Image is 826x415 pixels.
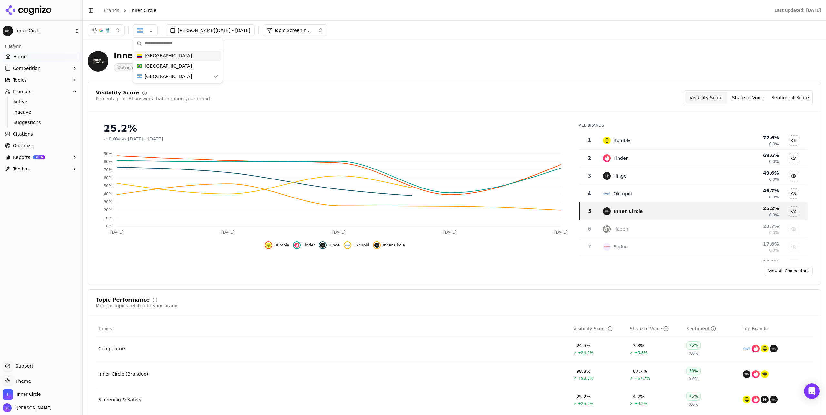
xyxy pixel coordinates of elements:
img: okcupid [345,243,350,248]
img: Gustavo Sivadon [3,403,12,412]
div: Competitors [98,345,126,352]
button: Hide okcupid data [344,241,369,249]
span: 0.0% [769,141,779,147]
img: okcupid [743,345,750,352]
tspan: 70% [104,168,112,172]
tspan: [DATE] [110,230,124,235]
div: Monitor topics related to your brand [96,303,177,309]
button: Hide okcupid data [789,188,799,199]
tspan: [DATE] [554,230,568,235]
span: Optimize [13,142,33,149]
th: sentiment [684,322,740,336]
div: Badoo [613,244,628,250]
span: Inactive [13,109,69,115]
a: Citations [3,129,80,139]
img: bumble [761,370,769,378]
div: 67.7% [633,368,647,374]
div: 17.8 % [719,241,779,247]
button: Hide inner circle data [373,241,405,249]
span: Theme [13,379,31,384]
img: bumble [266,243,271,248]
button: Prompts [3,86,80,97]
div: 46.7 % [719,188,779,194]
img: Brazil [137,63,142,69]
tspan: 60% [104,176,112,180]
div: Suggestions [133,49,223,83]
span: ↗ [573,350,577,355]
span: +24.5% [578,350,593,355]
span: ↗ [573,401,577,406]
div: Last updated: [DATE] [774,8,821,13]
button: Open user button [3,403,52,412]
div: Open Intercom Messenger [804,383,820,399]
span: +98.3% [578,376,593,381]
img: hinge [761,396,769,403]
div: Bumble [613,137,631,144]
tspan: [DATE] [332,230,346,235]
span: [PERSON_NAME] [14,405,52,411]
span: ↗ [630,401,633,406]
span: Citations [13,131,33,137]
div: Inner Circle [114,51,164,61]
button: Hide hinge data [319,241,340,249]
img: Colombia [137,53,142,58]
img: bumble [603,137,611,144]
button: Toolbox [3,164,80,174]
tr: 5inner circleInner Circle25.2%0.0%Hide inner circle data [579,203,808,220]
span: Support [13,363,33,369]
tspan: 80% [104,159,112,164]
div: Sentiment [686,325,716,332]
div: Share of Voice [630,325,669,332]
th: Top Brands [740,322,813,336]
div: Visibility Score [96,90,139,95]
div: 4 [582,190,597,198]
div: 75% [686,392,701,401]
img: tinder [752,345,760,352]
img: bumble [743,396,750,403]
tspan: [DATE] [221,230,235,235]
div: Platform [3,41,80,52]
img: Argentina [137,74,142,79]
a: Inactive [11,108,72,117]
div: Topic Performance [96,297,150,303]
img: tinder [752,396,760,403]
button: Show the league data [789,259,799,270]
a: Brands [104,8,119,13]
div: Hinge [613,173,627,179]
button: Hide tinder data [789,153,799,163]
div: Happn [613,226,628,232]
span: Tinder [303,243,315,248]
img: Inner Circle [3,26,13,36]
img: tinder [752,370,760,378]
tr: 3hingeHinge49.6%0.0%Hide hinge data [579,167,808,185]
div: 4.2% [633,393,645,400]
img: inner circle [743,370,750,378]
div: 6 [582,225,597,233]
a: Inner Circle (Branded) [98,371,148,377]
span: Topic: Screening & Safety [274,27,313,34]
tspan: 50% [104,184,112,188]
div: 3.8% [633,343,645,349]
img: bumble [761,345,769,352]
span: Bumble [274,243,289,248]
span: 0.0% [769,248,779,253]
tr: 6happnHappn23.7%0.0%Show happn data [579,220,808,238]
span: 0.0% [769,195,779,200]
div: 25.2 % [719,205,779,212]
span: 0.0% [109,136,120,142]
img: Inner Circle [3,389,13,400]
button: Show badoo data [789,242,799,252]
span: Inner Circle [383,243,405,248]
tr: 4okcupidOkcupid46.7%0.0%Hide okcupid data [579,185,808,203]
span: Toolbox [13,166,30,172]
div: Screening & Safety [98,396,142,403]
tr: 2tinderTinder69.6%0.0%Hide tinder data [579,150,808,167]
tspan: 20% [104,208,112,212]
span: 0.0% [689,351,699,356]
button: Hide tinder data [293,241,315,249]
tr: 7badooBadoo17.8%0.0%Show badoo data [579,238,808,256]
span: Inner Circle [130,7,156,14]
div: 1 [582,137,597,144]
span: +4.2% [634,401,648,406]
button: Topics [3,75,80,85]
